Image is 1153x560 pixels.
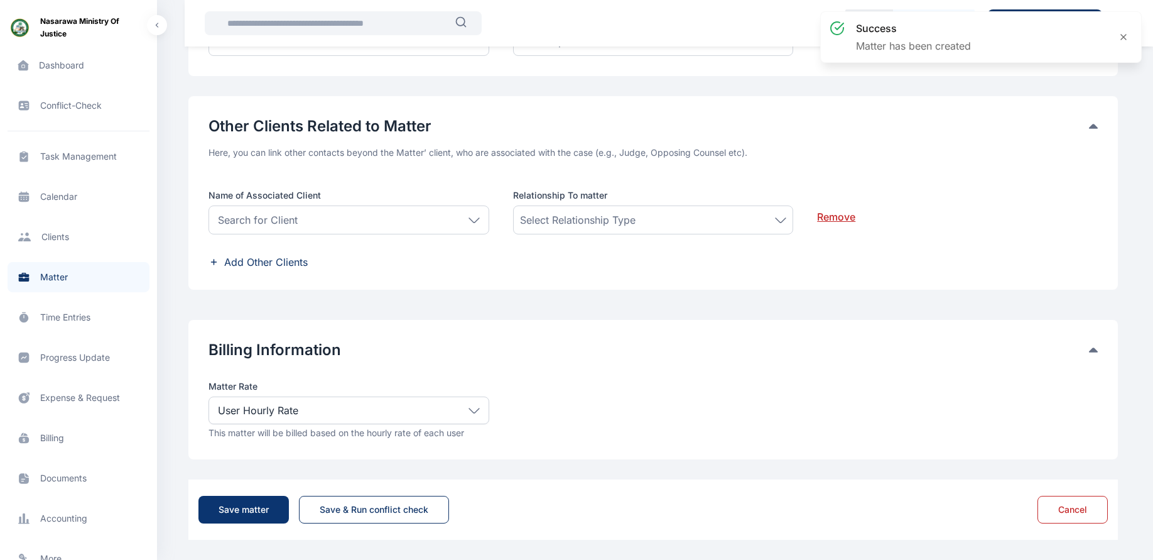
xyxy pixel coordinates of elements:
[8,262,149,292] a: matter
[208,340,1098,360] div: Billing Information
[8,91,149,121] a: conflict-check
[208,116,1098,136] div: Other Clients Related to Matter
[208,136,1098,169] p: Here, you can link other contacts beyond the Matter’ client, who are associated with the case (e....
[208,427,1098,439] div: This matter will be billed based on the hourly rate of each user
[198,496,289,524] button: Save matter
[224,255,308,270] span: Add Other Clients
[208,189,489,202] p: Name of Associated Client
[856,21,971,36] h3: success
[8,222,149,252] a: clients
[856,38,971,53] p: Matter has been created
[817,199,855,224] div: Remove
[8,503,149,534] a: accounting
[1037,496,1108,524] button: Cancel
[8,463,149,493] a: documents
[208,116,1089,136] button: Other Clients Related to Matter
[218,403,298,418] p: User Hourly Rate
[208,340,1089,360] button: Billing Information
[8,423,149,453] a: billing
[8,383,149,413] a: expense & request
[8,302,149,332] a: time entries
[8,343,149,373] a: progress update
[513,189,607,202] span: Relationship To matter
[40,15,147,40] span: Nasarawa Ministry of Justice
[8,182,149,212] a: calendar
[219,503,269,516] div: Save matter
[8,141,149,172] a: task management
[320,503,428,516] div: Save & Run conflict check
[299,496,449,524] button: Save & Run conflict check
[8,50,149,80] a: dashboard
[208,380,489,393] label: Matter Rate
[520,212,636,228] span: Select Relationship Type
[218,212,298,228] span: Search for Client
